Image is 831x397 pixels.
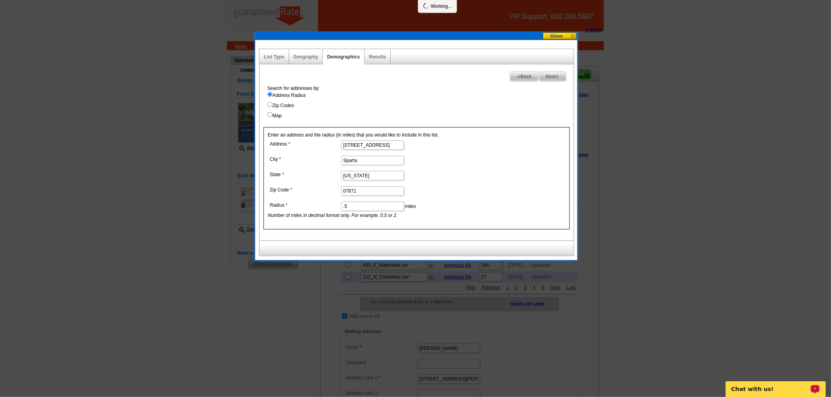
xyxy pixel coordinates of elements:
div: Enter an address and the radius (in miles) that you would like to include in this list. [264,127,570,229]
a: Geography [293,54,318,60]
a: Back [510,71,539,82]
span: Next [539,72,566,81]
input: Address Radius [267,92,273,97]
img: loading... [423,3,429,9]
input: Map [267,112,273,117]
a: Next [539,71,567,82]
a: Demographics [327,54,360,60]
i: Number of miles in decimal format only. For example, 0.5 or 2. [268,213,398,218]
label: Radius [270,202,340,209]
label: State [270,171,340,178]
label: Address [270,140,340,148]
iframe: LiveChat chat widget [721,372,831,397]
div: Search for addresses by: [264,85,574,119]
img: button-next-arrow-gray.png [556,75,560,78]
label: Zip Code [270,186,340,193]
img: button-prev-arrow-gray.png [517,75,520,78]
label: City [270,156,340,163]
label: Zip Codes [267,102,574,109]
dd: miles [268,200,477,219]
label: Map [267,112,574,119]
input: Zip Codes [267,102,273,107]
a: List Type [264,54,284,60]
span: Back [510,72,538,81]
a: Results [369,54,386,60]
label: Address Radius [267,92,574,99]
